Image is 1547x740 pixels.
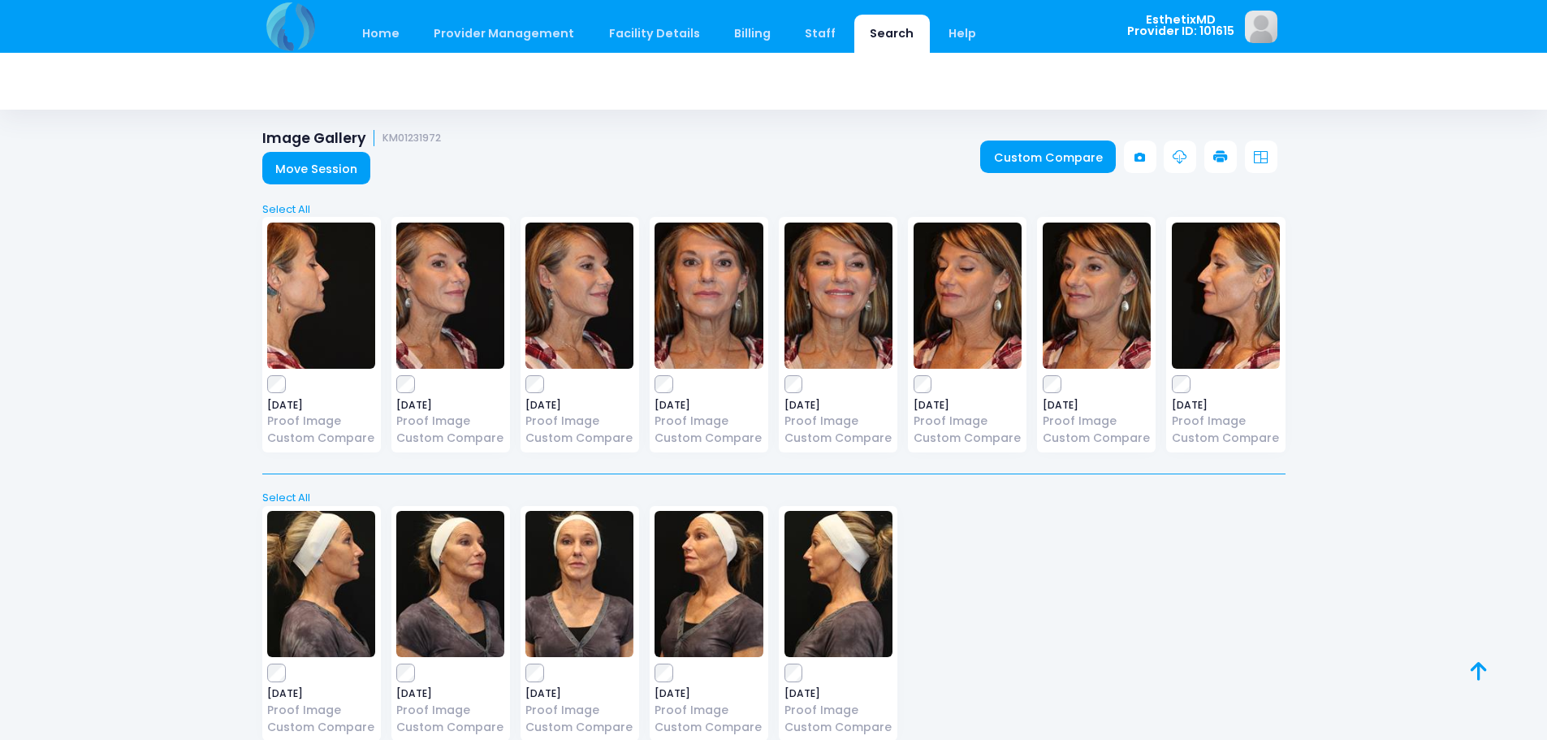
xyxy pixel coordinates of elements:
a: Proof Image [267,702,375,719]
a: Proof Image [1043,413,1151,430]
a: Custom Compare [655,719,763,736]
span: [DATE] [784,400,892,410]
a: Select All [257,201,1290,218]
a: Search [854,15,930,53]
a: Proof Image [655,413,763,430]
span: [DATE] [655,689,763,699]
img: image [914,223,1022,369]
a: Help [932,15,992,53]
span: [DATE] [525,400,633,410]
a: Facility Details [593,15,715,53]
img: image [267,511,375,657]
a: Custom Compare [396,719,504,736]
a: Custom Compare [914,430,1022,447]
a: Custom Compare [267,430,375,447]
span: [DATE] [396,689,504,699]
a: Custom Compare [267,719,375,736]
a: Provider Management [418,15,590,53]
a: Custom Compare [784,719,892,736]
a: Custom Compare [1043,430,1151,447]
span: [DATE] [267,689,375,699]
img: image [655,223,763,369]
a: Proof Image [396,702,504,719]
span: [DATE] [396,400,504,410]
span: [DATE] [525,689,633,699]
img: image [1245,11,1277,43]
a: Proof Image [525,413,633,430]
img: image [1043,223,1151,369]
a: Custom Compare [980,141,1116,173]
a: Custom Compare [784,430,892,447]
a: Proof Image [784,413,892,430]
img: image [525,511,633,657]
span: [DATE] [267,400,375,410]
a: Billing [718,15,786,53]
h1: Image Gallery [262,130,442,147]
a: Custom Compare [1172,430,1280,447]
span: [DATE] [914,400,1022,410]
img: image [655,511,763,657]
span: [DATE] [1172,400,1280,410]
a: Move Session [262,152,371,184]
a: Proof Image [267,413,375,430]
img: image [525,223,633,369]
span: [DATE] [655,400,763,410]
span: EsthetixMD Provider ID: 101615 [1127,14,1234,37]
span: [DATE] [1043,400,1151,410]
a: Proof Image [655,702,763,719]
a: Custom Compare [525,719,633,736]
a: Proof Image [1172,413,1280,430]
a: Custom Compare [396,430,504,447]
a: Home [347,15,416,53]
img: image [784,511,892,657]
img: image [784,223,892,369]
small: KM01231972 [382,132,441,145]
img: image [267,223,375,369]
span: [DATE] [784,689,892,699]
a: Proof Image [784,702,892,719]
img: image [1172,223,1280,369]
a: Staff [789,15,852,53]
img: image [396,511,504,657]
a: Proof Image [525,702,633,719]
a: Proof Image [914,413,1022,430]
a: Proof Image [396,413,504,430]
a: Custom Compare [655,430,763,447]
img: image [396,223,504,369]
a: Custom Compare [525,430,633,447]
a: Select All [257,490,1290,506]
